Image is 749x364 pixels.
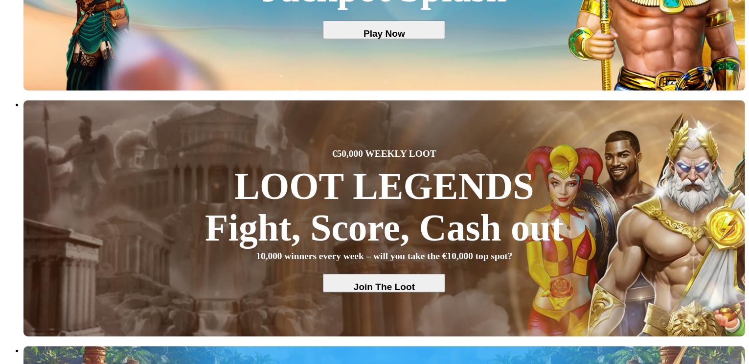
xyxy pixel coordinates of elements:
[336,282,432,293] span: Join The Loot
[332,146,436,161] span: €50,000 WEEKLY LOOT
[336,28,432,40] span: Play Now
[323,21,445,39] button: Play Now
[256,249,512,263] span: 10,000 winners every week – will you take the €10,000 top spot?
[205,166,564,249] div: LOOT LEGENDS Fight, Score, Cash out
